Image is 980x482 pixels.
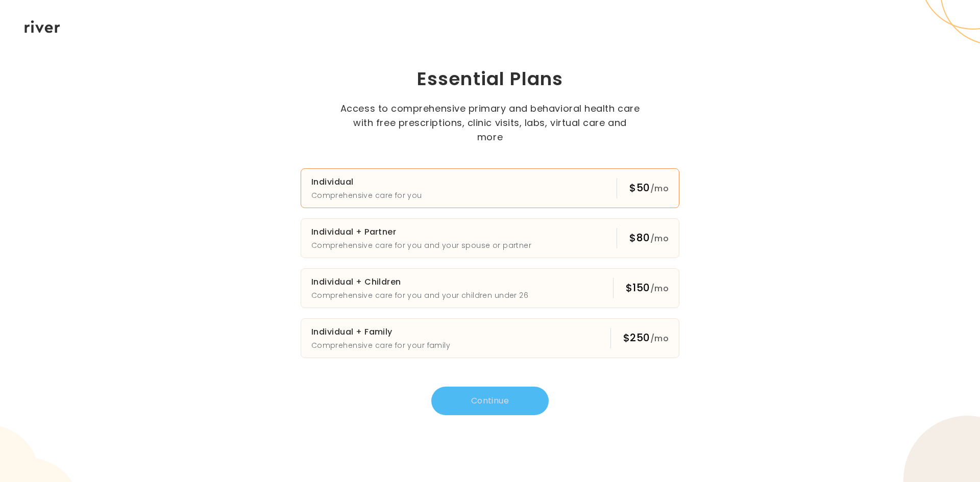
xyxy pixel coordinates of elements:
span: /mo [650,333,669,344]
h3: Individual + Family [311,325,450,339]
h3: Individual + Partner [311,225,531,239]
div: $50 [629,181,669,196]
span: /mo [650,283,669,294]
button: Individual + PartnerComprehensive care for you and your spouse or partner$80/mo [301,218,679,258]
div: $250 [623,331,669,346]
span: /mo [650,233,669,244]
p: Comprehensive care for you and your children under 26 [311,289,528,301]
p: Comprehensive care for you and your spouse or partner [311,239,531,251]
h1: Essential Plans [253,67,727,91]
button: Continue [431,387,549,415]
button: Individual + FamilyComprehensive care for your family$250/mo [301,318,679,358]
p: Comprehensive care for you [311,189,422,201]
p: Access to comprehensive primary and behavioral health care with free prescriptions, clinic visits... [339,102,641,144]
h3: Individual + Children [311,275,528,289]
p: Comprehensive care for your family [311,339,450,351]
div: $80 [629,231,669,246]
h3: Individual [311,175,422,189]
div: $150 [626,281,669,296]
button: IndividualComprehensive care for you$50/mo [301,168,679,208]
span: /mo [650,183,669,194]
button: Individual + ChildrenComprehensive care for you and your children under 26$150/mo [301,268,679,308]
